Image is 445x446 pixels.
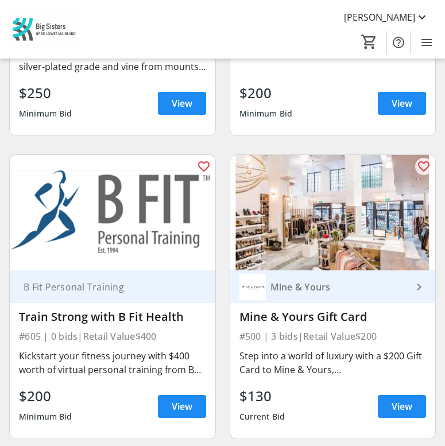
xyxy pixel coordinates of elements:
[239,274,266,300] img: Mine & Yours
[19,406,72,427] div: Minimum Bid
[158,395,206,418] a: View
[335,8,438,26] button: [PERSON_NAME]
[387,31,410,54] button: Help
[19,281,192,293] div: B Fit Personal Training
[417,160,431,173] mat-icon: favorite_outline
[19,46,206,73] div: A late 19th Century cut glass claret jug with silver-plated grade and vine from mounts, and figur...
[359,32,380,52] button: Cart
[7,8,83,51] img: Big Sisters of BC Lower Mainland's Logo
[10,155,215,270] img: Train Strong with B Fit Health
[239,386,285,406] div: $130
[19,103,72,124] div: Minimum Bid
[239,406,285,427] div: Current Bid
[415,31,438,54] button: Menu
[239,83,293,103] div: $200
[172,400,192,413] span: View
[230,270,436,303] a: Mine & YoursMine & Yours
[19,328,206,344] div: #605 | 0 bids | Retail Value $400
[197,160,211,173] mat-icon: favorite_outline
[344,10,415,24] span: [PERSON_NAME]
[412,280,426,294] mat-icon: keyboard_arrow_right
[230,155,436,270] img: Mine & Yours Gift Card
[378,395,426,418] a: View
[392,400,412,413] span: View
[239,103,293,124] div: Minimum Bid
[19,310,206,324] div: Train Strong with B Fit Health
[239,328,427,344] div: #500 | 3 bids | Retail Value $200
[239,310,427,324] div: Mine & Yours Gift Card
[392,96,412,110] span: View
[239,349,427,377] div: Step into a world of luxury with a $200 Gift Card to Mine & Yours, [GEOGRAPHIC_DATA]’s ultimate d...
[172,96,192,110] span: View
[19,83,72,103] div: $250
[19,386,72,406] div: $200
[19,349,206,377] div: Kickstart your fitness journey with $400 worth of virtual personal training from B Fit Health! En...
[378,92,426,115] a: View
[158,92,206,115] a: View
[266,281,413,293] div: Mine & Yours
